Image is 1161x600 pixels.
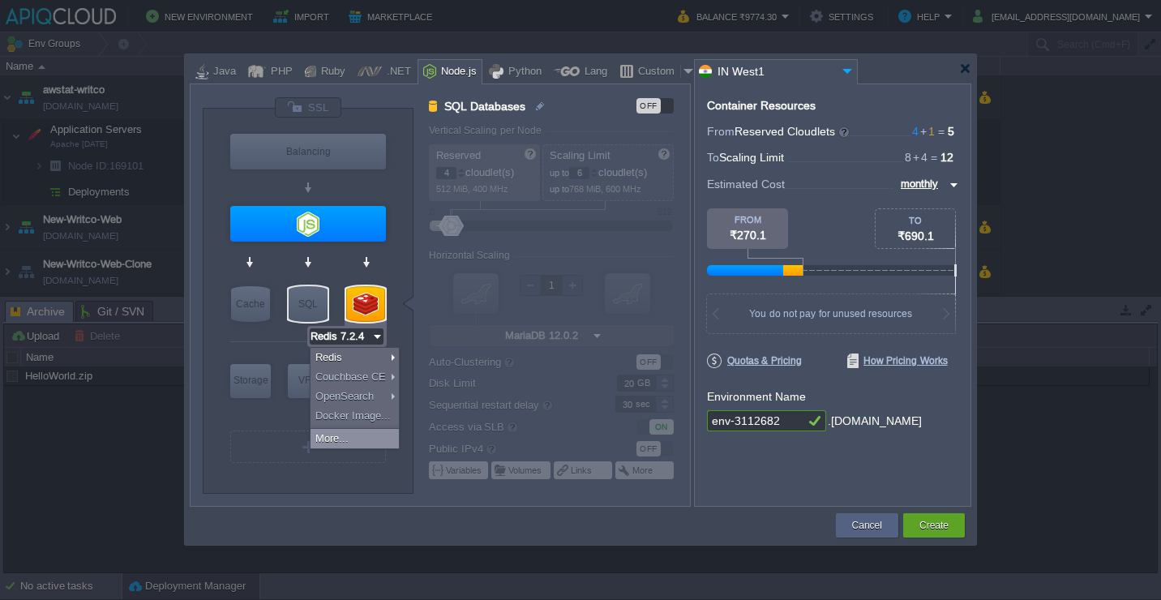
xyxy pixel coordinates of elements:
[852,517,882,534] button: Cancel
[912,125,919,138] span: 4
[311,367,399,387] div: Couchbase CE
[208,60,236,84] div: Java
[382,60,411,84] div: .NET
[707,215,788,225] div: FROM
[346,286,385,322] div: NoSQL Databases
[876,216,955,225] div: TO
[911,151,928,164] span: 4
[289,286,328,322] div: SQL
[311,348,399,367] div: Redis
[316,60,345,84] div: Ruby
[911,151,921,164] span: +
[311,429,399,448] div: More...
[940,151,953,164] span: 12
[707,100,816,112] div: Container Resources
[707,175,785,193] span: Estimated Cost
[288,364,328,396] div: VPS
[288,364,328,398] div: Elastic VPS
[311,406,399,426] div: Docker Image...
[735,125,850,138] span: Reserved Cloudlets
[730,229,766,242] span: ₹270.1
[919,125,935,138] span: 1
[289,286,328,322] div: SQL Databases
[633,60,680,84] div: Custom
[230,134,386,169] div: Load Balancer
[828,410,922,432] div: .[DOMAIN_NAME]
[503,60,542,84] div: Python
[230,364,271,396] div: Storage
[719,151,784,164] span: Scaling Limit
[230,431,386,463] div: Create New Layer
[231,286,270,322] div: Cache
[919,517,949,534] button: Create
[935,125,948,138] span: =
[266,60,293,84] div: PHP
[847,354,948,368] span: How Pricing Works
[928,151,940,164] span: =
[948,125,954,138] span: 5
[707,125,735,138] span: From
[580,60,607,84] div: Lang
[230,364,271,398] div: Storage Containers
[919,125,928,138] span: +
[905,151,911,164] span: 8
[436,60,477,84] div: Node.js
[311,387,399,406] div: OpenSearch
[898,229,934,242] span: ₹690.1
[230,206,386,242] div: Application Servers
[636,98,661,114] div: OFF
[707,390,806,403] label: Environment Name
[230,134,386,169] div: Balancing
[707,354,802,368] span: Quotas & Pricing
[707,151,719,164] span: To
